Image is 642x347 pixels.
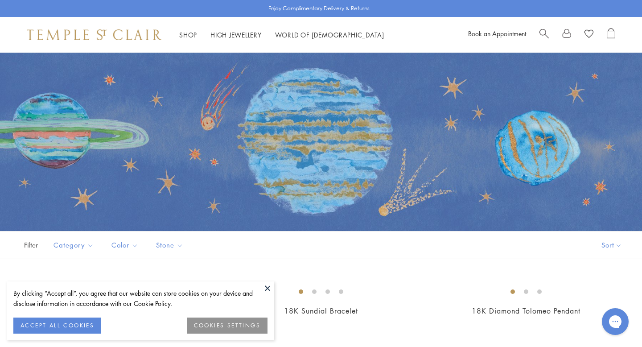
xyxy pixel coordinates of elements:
[268,4,370,13] p: Enjoy Complimentary Delivery & Returns
[607,28,615,41] a: Open Shopping Bag
[105,235,145,255] button: Color
[179,30,197,39] a: ShopShop
[210,30,262,39] a: High JewelleryHigh Jewellery
[275,30,384,39] a: World of [DEMOGRAPHIC_DATA]World of [DEMOGRAPHIC_DATA]
[49,240,100,251] span: Category
[27,29,161,40] img: Temple St. Clair
[149,235,190,255] button: Stone
[472,306,580,316] a: 18K Diamond Tolomeo Pendant
[13,318,101,334] button: ACCEPT ALL COOKIES
[13,288,267,309] div: By clicking “Accept all”, you agree that our website can store cookies on your device and disclos...
[187,318,267,334] button: COOKIES SETTINGS
[597,305,633,338] iframe: Gorgias live chat messenger
[152,240,190,251] span: Stone
[107,240,145,251] span: Color
[179,29,384,41] nav: Main navigation
[468,29,526,38] a: Book an Appointment
[47,235,100,255] button: Category
[584,28,593,41] a: View Wishlist
[581,231,642,259] button: Show sort by
[284,306,358,316] a: 18K Sundial Bracelet
[539,28,549,41] a: Search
